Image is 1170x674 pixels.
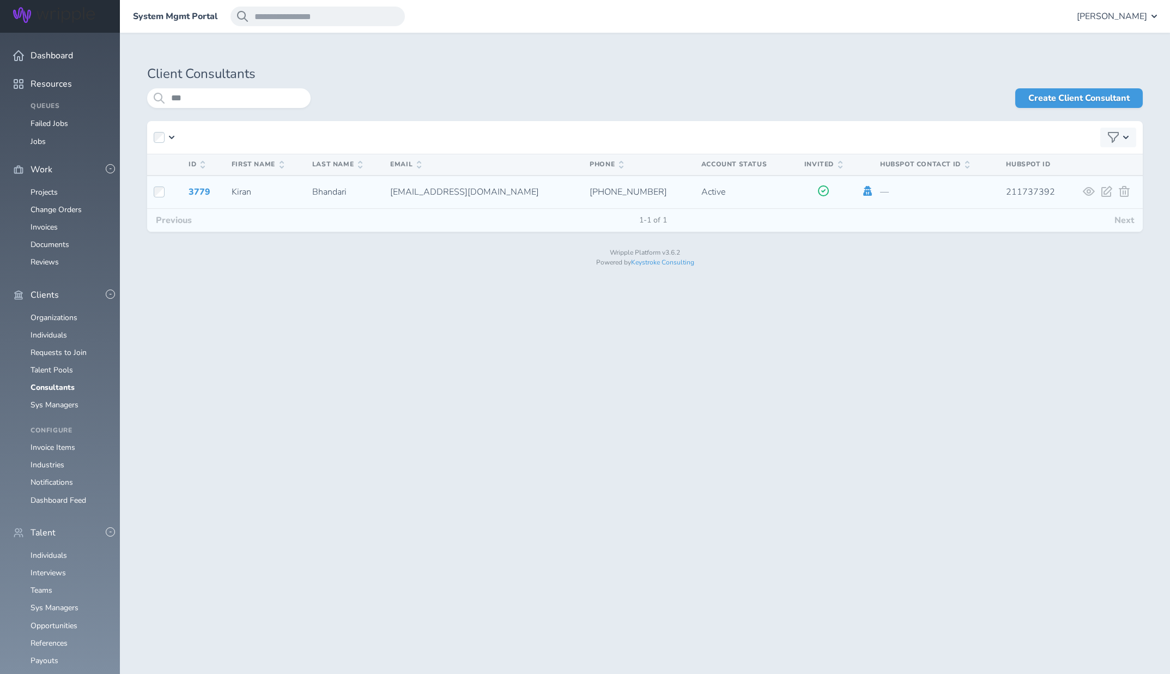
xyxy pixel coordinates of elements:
a: Sys Managers [31,603,78,613]
a: Failed Jobs [31,118,68,129]
span: [EMAIL_ADDRESS][DOMAIN_NAME] [390,186,539,198]
a: Invoice Items [31,442,75,453]
a: Notifications [31,477,73,488]
a: References [31,638,68,648]
a: Teams [31,585,52,595]
a: Individuals [31,330,67,340]
a: Talent Pools [31,365,73,375]
a: Sys Managers [31,400,78,410]
a: Create Client Consultant [1015,88,1143,108]
button: Previous [147,209,201,232]
button: [PERSON_NAME] [1077,7,1157,26]
span: Account Status [701,160,767,168]
a: Organizations [31,312,77,323]
span: Work [31,165,52,174]
a: Documents [31,239,69,250]
h4: Queues [31,103,107,110]
p: Wripple Platform v3.6.2 [147,249,1143,257]
button: - [106,527,115,537]
span: [PHONE_NUMBER] [590,186,667,198]
a: Requests to Join [31,347,87,358]
span: Clients [31,290,59,300]
span: Bhandari [312,186,347,198]
a: Payouts [31,655,58,666]
span: Talent [31,528,56,538]
a: Individuals [31,550,67,561]
span: Kiran [232,186,251,198]
a: Opportunities [31,621,77,631]
button: Next [1106,209,1143,232]
h4: Configure [31,427,107,435]
span: Phone [590,161,623,168]
a: Change Orders [31,204,82,215]
span: Email [390,161,421,168]
a: 3779 [189,186,210,198]
span: Last Name [312,161,362,168]
a: Industries [31,460,64,470]
a: System Mgmt Portal [133,11,217,21]
span: [PERSON_NAME] [1077,11,1147,21]
span: HubSpot Id [1006,160,1050,168]
span: Resources [31,79,72,89]
span: First Name [232,161,284,168]
span: 211737392 [1006,186,1055,198]
a: Jobs [31,136,46,147]
a: Impersonate [862,186,874,196]
a: Dashboard Feed [31,495,86,505]
h1: Client Consultants [147,67,1143,82]
img: Wripple [13,7,95,23]
p: Powered by [147,259,1143,267]
button: - [106,164,115,173]
a: Keystroke Consulting [631,258,694,267]
span: 1-1 of 1 [631,216,676,225]
p: — [880,187,993,197]
span: Invited [804,161,842,168]
button: - [106,290,115,299]
a: Invoices [31,222,58,232]
span: Active [701,186,725,198]
a: Consultants [31,382,75,393]
a: Reviews [31,257,59,267]
span: Hubspot Contact Id [880,161,969,168]
a: Projects [31,187,58,197]
span: Dashboard [31,51,73,61]
a: Interviews [31,568,66,578]
span: ID [189,161,205,168]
